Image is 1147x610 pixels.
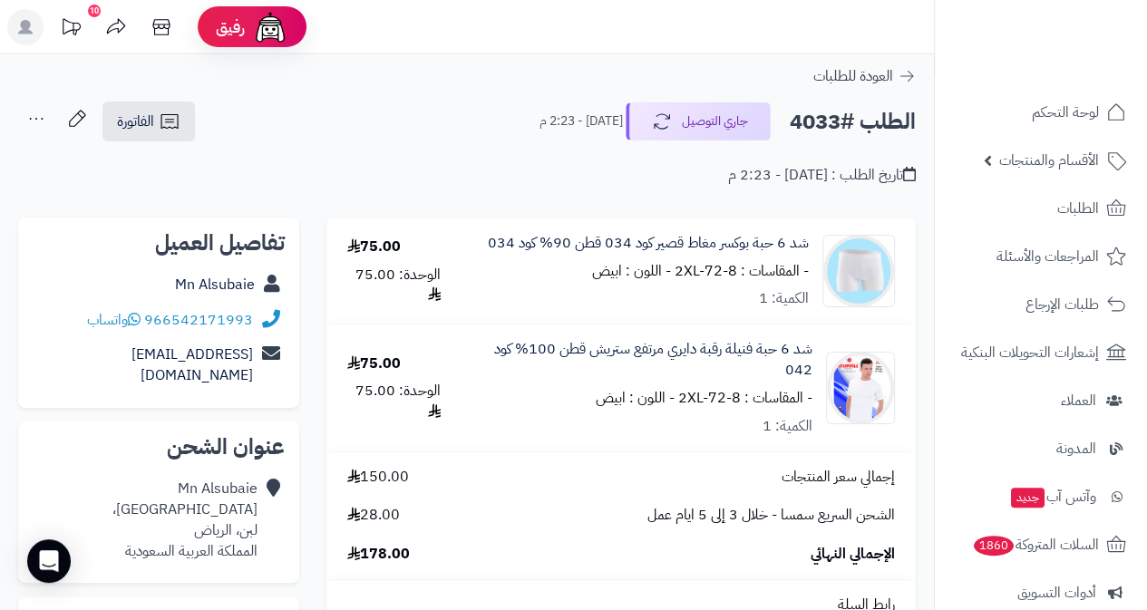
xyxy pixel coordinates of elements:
span: المدونة [1056,436,1096,461]
a: الفاتورة [102,102,195,141]
span: أدوات التسويق [1017,580,1096,605]
span: السلات المتروكة [972,532,1099,557]
span: رفيق [216,16,245,38]
h2: الطلب #4033 [790,103,916,140]
small: - المقاسات : 2XL-72-8 [678,387,812,409]
span: المراجعات والأسئلة [996,244,1099,269]
span: العودة للطلبات [813,65,893,87]
div: 75.00 [347,353,401,374]
a: [EMAIL_ADDRESS][DOMAIN_NAME] [131,344,253,386]
div: الوحدة: 75.00 [347,265,441,306]
div: Mn Alsubaie [GEOGRAPHIC_DATA]، لبن، الرياض المملكة العربية السعودية [112,479,258,561]
span: طلبات الإرجاع [1025,292,1099,317]
span: الأقسام والمنتجات [999,148,1099,173]
span: جديد [1011,488,1045,508]
a: المراجعات والأسئلة [946,235,1136,278]
h2: عنوان الشحن [33,436,285,458]
div: الكمية: 1 [763,416,812,437]
span: وآتس آب [1009,484,1096,509]
a: لوحة التحكم [946,91,1136,134]
a: شد 6 حبة بوكسر مغاط قصير كود 034 قطن 90% كود 034 [488,233,809,254]
small: - اللون : ابيض [596,387,675,409]
a: واتساب [87,309,141,331]
div: Open Intercom Messenger [27,539,71,583]
div: تاريخ الطلب : [DATE] - 2:23 م [728,165,916,186]
a: السلات المتروكة1860 [946,523,1136,566]
a: العملاء [946,379,1136,422]
a: وآتس آبجديد [946,475,1136,518]
a: المدونة [946,427,1136,470]
span: الإجمالي النهائي [811,544,895,565]
div: الوحدة: 75.00 [347,381,441,422]
span: الطلبات [1057,196,1099,221]
img: ai-face.png [252,9,288,45]
small: - اللون : ابيض [592,260,671,282]
span: إشعارات التحويلات البنكية [961,340,1099,365]
div: 10 [88,5,101,17]
span: 150.00 [347,467,409,488]
span: 1860 [974,536,1014,556]
div: 75.00 [347,237,401,257]
a: إشعارات التحويلات البنكية [946,331,1136,374]
button: جاري التوصيل [626,102,771,140]
small: - المقاسات : 2XL-72-8 [675,260,809,282]
a: 966542171993 [144,309,253,331]
small: [DATE] - 2:23 م [539,112,623,131]
div: الكمية: 1 [759,288,809,309]
a: Mn Alsubaie [175,274,255,295]
span: الشحن السريع سمسا - خلال 3 إلى 5 ايام عمل [647,505,895,526]
span: إجمالي سعر المنتجات [782,467,895,488]
a: العودة للطلبات [813,65,916,87]
img: 1755163592-042-1%20(3)-90x90.jpg [827,352,894,424]
a: تحديثات المنصة [48,9,93,50]
img: 1755163341-034-1%20(1)-90x90.png [823,235,894,307]
img: logo-2.png [1024,51,1130,89]
span: لوحة التحكم [1032,100,1099,125]
span: العملاء [1061,388,1096,413]
a: الطلبات [946,187,1136,230]
a: طلبات الإرجاع [946,283,1136,326]
h2: تفاصيل العميل [33,232,285,254]
span: الفاتورة [117,111,154,132]
a: شد 6 حبة فنيلة رقبة دايري مرتفع ستريش قطن 100% كود 042 [482,339,812,381]
span: 28.00 [347,505,400,526]
span: 178.00 [347,544,410,565]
